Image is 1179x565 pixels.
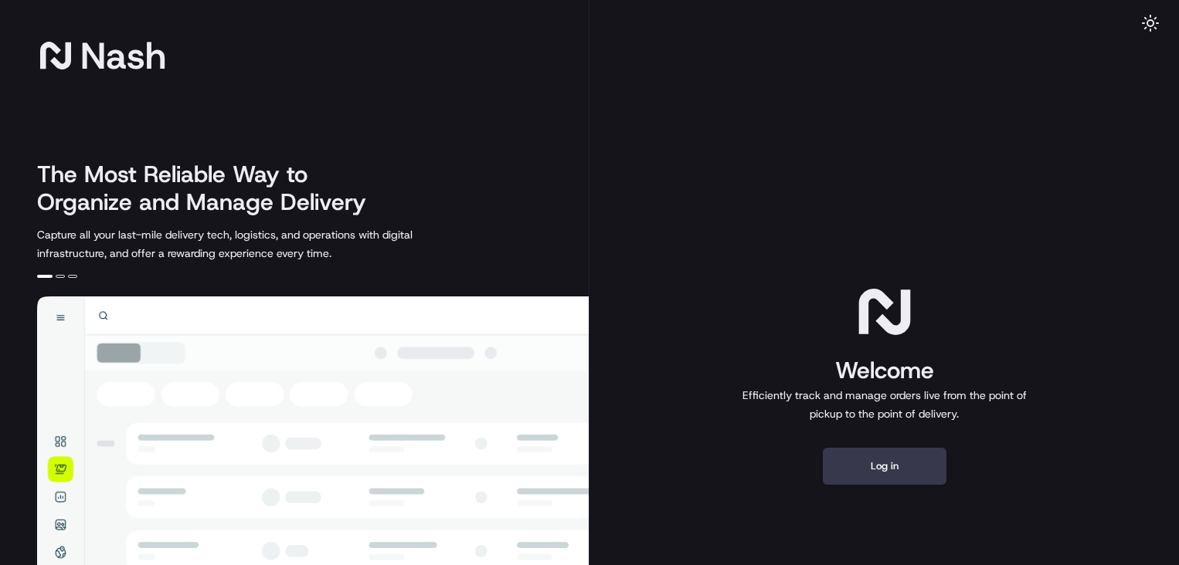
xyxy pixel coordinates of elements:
[37,225,482,262] p: Capture all your last-mile delivery tech, logistics, and operations with digital infrastructure, ...
[736,355,1033,386] h1: Welcome
[37,161,383,216] h2: The Most Reliable Way to Organize and Manage Delivery
[736,386,1033,423] p: Efficiently track and manage orders live from the point of pickup to the point of delivery.
[80,40,166,71] span: Nash
[823,448,946,485] button: Log in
